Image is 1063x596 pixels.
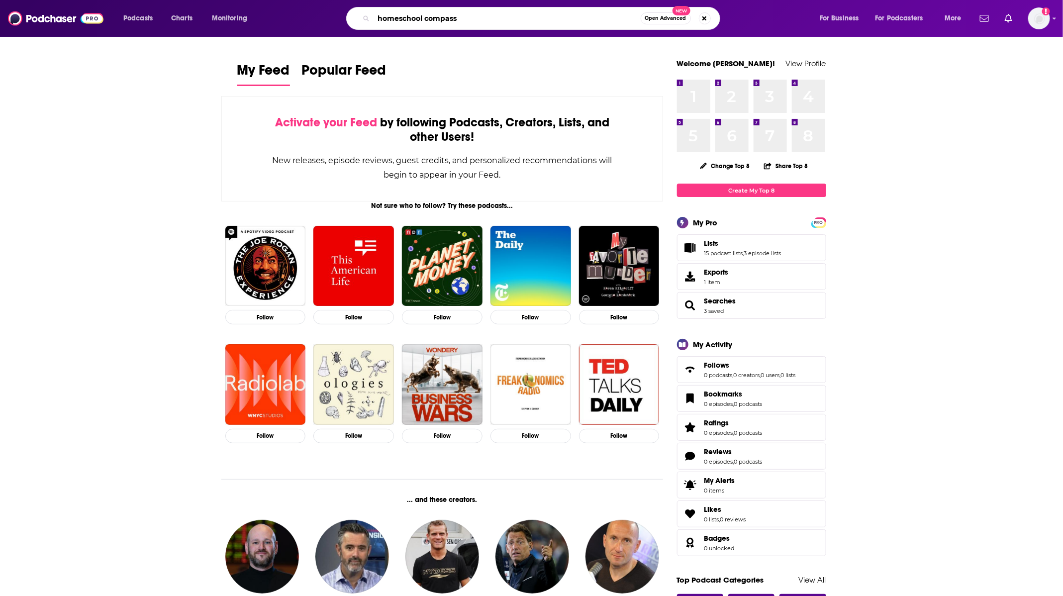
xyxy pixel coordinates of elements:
[704,268,729,277] span: Exports
[490,310,571,324] button: Follow
[734,429,763,436] a: 0 podcasts
[704,447,763,456] a: Reviews
[677,234,826,261] span: Lists
[734,400,763,407] a: 0 podcasts
[945,11,962,25] span: More
[693,218,718,227] div: My Pro
[704,516,719,523] a: 0 lists
[761,372,780,379] a: 0 users
[720,516,746,523] a: 0 reviews
[313,226,394,306] img: This American Life
[313,310,394,324] button: Follow
[677,184,826,197] a: Create My Top 8
[315,520,389,594] img: Dave Ross
[677,500,826,527] span: Likes
[585,520,659,594] img: Gilbert Brisbois
[225,226,306,306] img: The Joe Rogan Experience
[123,11,153,25] span: Podcasts
[165,10,198,26] a: Charts
[733,429,734,436] span: ,
[813,219,825,226] span: PRO
[704,505,722,514] span: Likes
[677,575,764,585] a: Top Podcast Categories
[490,344,571,425] img: Freakonomics Radio
[402,226,483,306] img: Planet Money
[237,62,290,85] span: My Feed
[1028,7,1050,29] img: User Profile
[402,344,483,425] img: Business Wars
[938,10,974,26] button: open menu
[677,59,775,68] a: Welcome [PERSON_NAME]!
[402,429,483,443] button: Follow
[704,250,743,257] a: 15 podcast lists
[212,11,247,25] span: Monitoring
[680,449,700,463] a: Reviews
[869,10,938,26] button: open menu
[677,263,826,290] a: Exports
[875,11,923,25] span: For Podcasters
[490,429,571,443] button: Follow
[272,153,613,182] div: New releases, episode reviews, guest credits, and personalized recommendations will begin to appe...
[225,344,306,425] img: Radiolab
[704,505,746,514] a: Likes
[645,16,686,21] span: Open Advanced
[764,156,808,176] button: Share Top 8
[171,11,193,25] span: Charts
[680,478,700,492] span: My Alerts
[680,507,700,521] a: Likes
[490,226,571,306] img: The Daily
[579,226,660,306] img: My Favorite Murder with Karen Kilgariff and Georgia Hardstark
[704,307,724,314] a: 3 saved
[694,160,756,172] button: Change Top 8
[1028,7,1050,29] button: Show profile menu
[704,429,733,436] a: 0 episodes
[704,361,730,370] span: Follows
[704,279,729,286] span: 1 item
[734,458,763,465] a: 0 podcasts
[704,400,733,407] a: 0 episodes
[976,10,993,27] a: Show notifications dropdown
[302,62,387,85] span: Popular Feed
[704,297,736,305] a: Searches
[205,10,260,26] button: open menu
[733,372,734,379] span: ,
[8,9,103,28] a: Podchaser - Follow, Share and Rate Podcasts
[275,115,377,130] span: Activate your Feed
[744,250,781,257] a: 3 episode lists
[743,250,744,257] span: ,
[704,545,735,552] a: 0 unlocked
[704,361,796,370] a: Follows
[374,10,641,26] input: Search podcasts, credits, & more...
[1042,7,1050,15] svg: Add a profile image
[813,218,825,226] a: PRO
[693,340,733,349] div: My Activity
[677,292,826,319] span: Searches
[302,62,387,86] a: Popular Feed
[704,390,763,398] a: Bookmarks
[237,62,290,86] a: My Feed
[781,372,796,379] a: 0 lists
[733,400,734,407] span: ,
[680,298,700,312] a: Searches
[680,420,700,434] a: Ratings
[272,115,613,144] div: by following Podcasts, Creators, Lists, and other Users!
[734,372,760,379] a: 0 creators
[704,458,733,465] a: 0 episodes
[579,344,660,425] img: TED Talks Daily
[402,310,483,324] button: Follow
[677,472,826,498] a: My Alerts
[579,429,660,443] button: Follow
[116,10,166,26] button: open menu
[786,59,826,68] a: View Profile
[313,344,394,425] img: Ologies with Alie Ward
[221,201,664,210] div: Not sure who to follow? Try these podcasts...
